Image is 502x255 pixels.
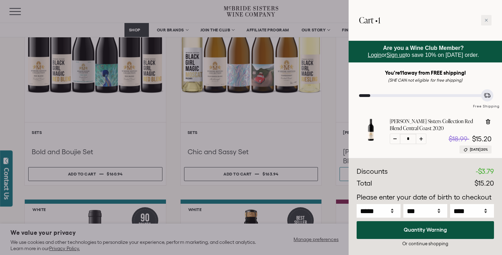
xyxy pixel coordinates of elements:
p: Please enter your date of birth to checkout [357,192,494,203]
div: - [476,166,494,177]
h2: Cart • [359,10,380,30]
span: $3.79 [478,167,494,175]
a: [PERSON_NAME] Sisters Collection Red Blend Central Coast 2020 [390,118,479,132]
div: Free Shipping [471,97,502,109]
a: Sign up [387,52,405,58]
span: $15.20 [474,179,494,187]
span: 1 [378,14,380,26]
a: McBride Sisters Collection Red Blend Central Coast 2020 [359,135,383,143]
a: Login [368,52,381,58]
button: Quantity Warning [357,221,494,239]
strong: Are you a Wine Club Member? [383,45,464,51]
div: Total [357,178,372,189]
span: [DATE] 20% [470,147,488,152]
span: $15.20 [472,135,492,143]
div: Or continue shopping [357,240,494,247]
div: Discounts [357,166,388,177]
span: $18.99 [449,135,467,143]
span: 11 [400,70,404,76]
em: (SHE CAN not eligible for free shipping) [388,78,463,82]
span: or to save 10% on [DATE] order. [368,45,479,58]
strong: You're away from FREE shipping! [385,70,466,76]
